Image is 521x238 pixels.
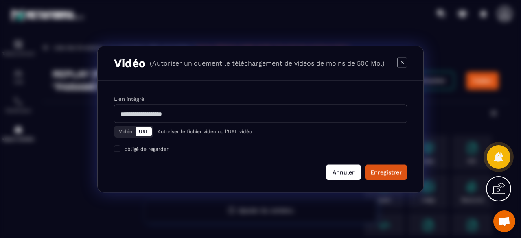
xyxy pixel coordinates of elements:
[326,164,361,180] button: Annuler
[150,59,385,67] p: (Autoriser uniquement le téléchargement de vidéos de moins de 500 Mo.)
[493,210,515,232] a: Ouvrir le chat
[116,127,136,136] button: Vidéo
[125,146,169,152] span: obligé de regarder
[136,127,152,136] button: URL
[114,56,146,70] h3: Vidéo
[365,164,407,180] button: Enregistrer
[114,96,144,102] label: Lien intégré
[370,168,402,176] div: Enregistrer
[158,129,252,134] p: Autoriser le fichier vidéo ou l'URL vidéo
